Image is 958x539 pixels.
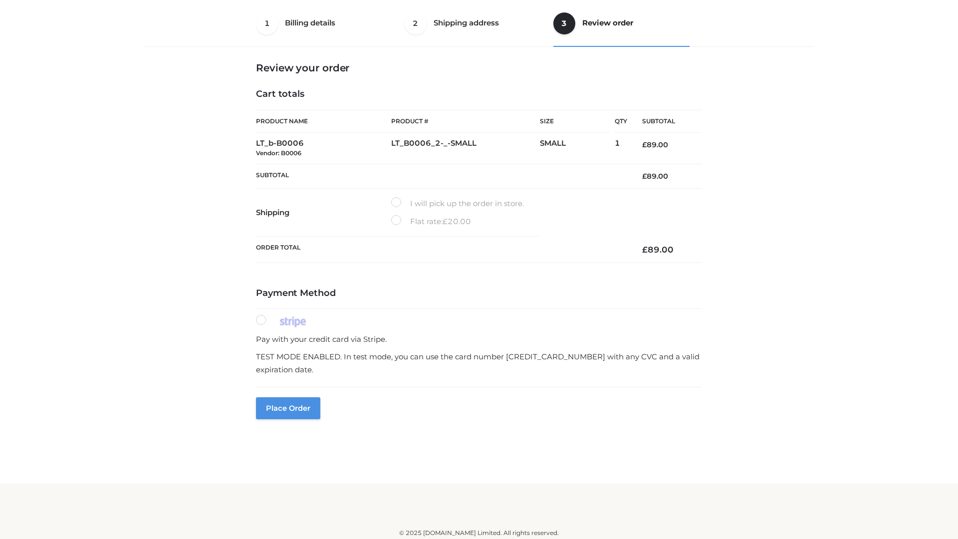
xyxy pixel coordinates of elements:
td: LT_B0006_2-_-SMALL [391,133,540,164]
th: Shipping [256,189,391,237]
small: Vendor: B0006 [256,149,301,157]
p: TEST MODE ENABLED. In test mode, you can use the card number [CREDIT_CARD_NUMBER] with any CVC an... [256,350,702,376]
h3: Review your order [256,62,702,74]
td: LT_b-B0006 [256,133,391,164]
th: Size [540,110,610,133]
bdi: 89.00 [642,140,668,149]
span: £ [443,217,448,226]
bdi: 89.00 [642,172,668,181]
label: I will pick up the order in store. [391,197,524,210]
span: £ [642,172,647,181]
button: Place order [256,397,320,419]
th: Product Name [256,110,391,133]
h4: Cart totals [256,89,702,100]
th: Product # [391,110,540,133]
h4: Payment Method [256,288,702,299]
th: Subtotal [627,110,702,133]
bdi: 89.00 [642,245,674,255]
div: © 2025 [DOMAIN_NAME] Limited. All rights reserved. [148,528,810,538]
th: Order Total [256,237,627,263]
label: Flat rate: [391,215,471,228]
th: Subtotal [256,164,627,188]
span: £ [642,245,648,255]
p: Pay with your credit card via Stripe. [256,333,702,346]
td: 1 [615,133,627,164]
td: SMALL [540,133,615,164]
span: £ [642,140,647,149]
bdi: 20.00 [443,217,471,226]
th: Qty [615,110,627,133]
